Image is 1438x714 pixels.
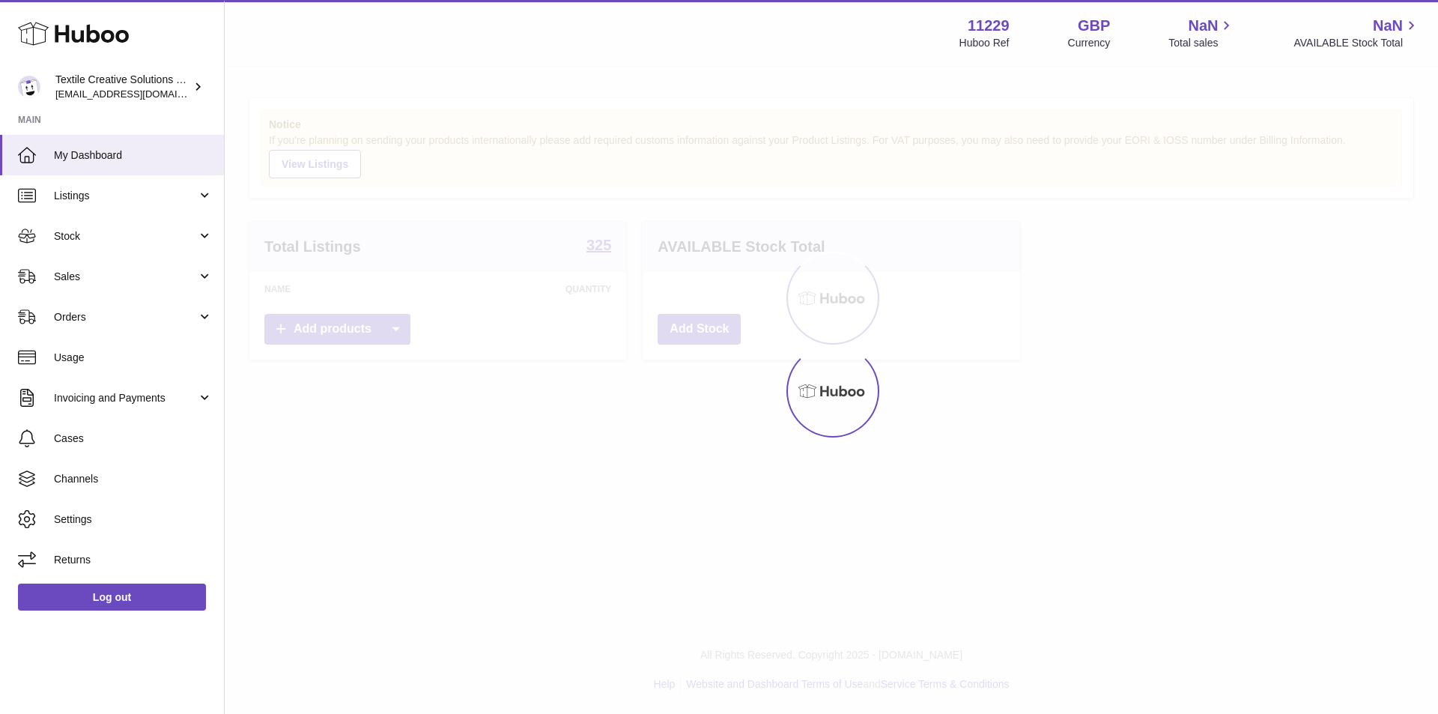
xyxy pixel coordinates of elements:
[54,351,213,365] span: Usage
[1188,16,1218,36] span: NaN
[54,391,197,405] span: Invoicing and Payments
[54,270,197,284] span: Sales
[18,584,206,611] a: Log out
[18,76,40,98] img: sales@textilecreativesolutions.co.uk
[54,472,213,486] span: Channels
[1293,36,1420,50] span: AVAILABLE Stock Total
[1373,16,1403,36] span: NaN
[1068,36,1111,50] div: Currency
[1168,16,1235,50] a: NaN Total sales
[1078,16,1110,36] strong: GBP
[54,189,197,203] span: Listings
[959,36,1010,50] div: Huboo Ref
[54,432,213,446] span: Cases
[1293,16,1420,50] a: NaN AVAILABLE Stock Total
[55,73,190,101] div: Textile Creative Solutions Limited
[54,310,197,324] span: Orders
[54,512,213,527] span: Settings
[968,16,1010,36] strong: 11229
[1168,36,1235,50] span: Total sales
[54,553,213,567] span: Returns
[54,148,213,163] span: My Dashboard
[54,229,197,243] span: Stock
[55,88,220,100] span: [EMAIL_ADDRESS][DOMAIN_NAME]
